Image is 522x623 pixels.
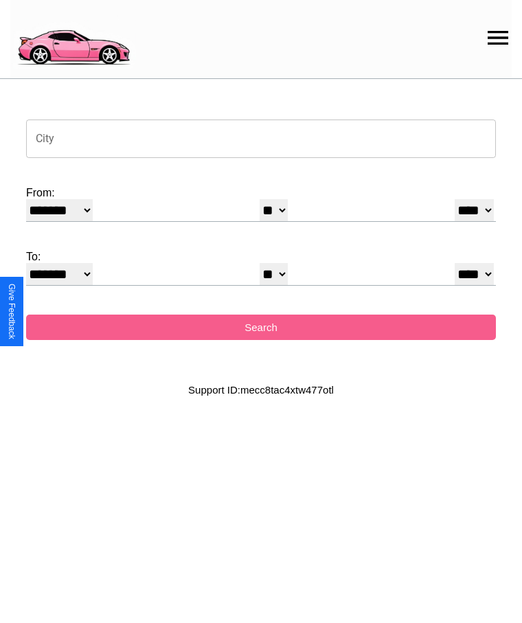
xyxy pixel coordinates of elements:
img: logo [10,7,136,69]
button: Search [26,315,496,340]
label: From: [26,187,496,199]
div: Give Feedback [7,284,16,339]
p: Support ID: mecc8tac4xtw477otl [188,381,334,399]
label: To: [26,251,496,263]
